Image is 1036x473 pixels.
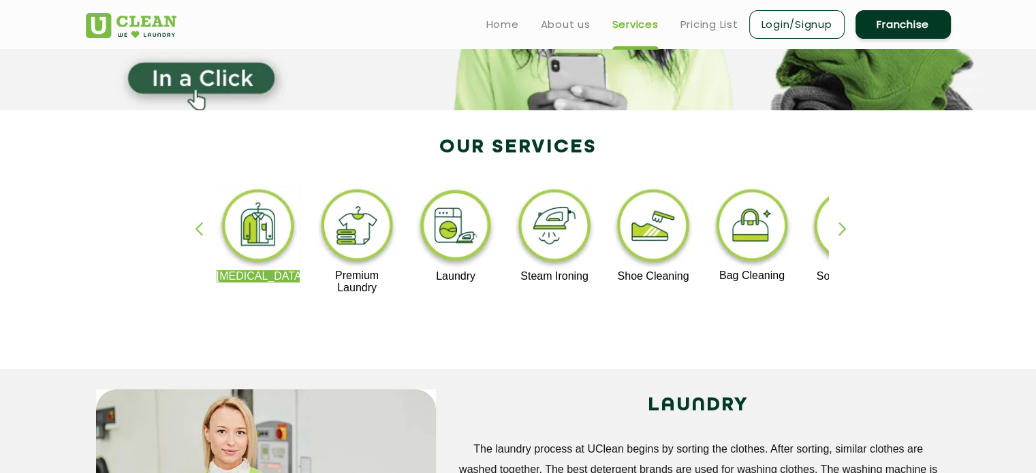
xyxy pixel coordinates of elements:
p: [MEDICAL_DATA] [217,270,300,282]
img: UClean Laundry and Dry Cleaning [86,13,176,38]
p: Bag Cleaning [710,270,794,282]
a: Pricing List [680,16,738,33]
a: About us [541,16,591,33]
a: Home [486,16,519,33]
a: Services [612,16,659,33]
img: sofa_cleaning_11zon.webp [809,186,892,270]
p: Laundry [414,270,498,282]
p: Premium Laundry [315,270,399,294]
img: laundry_cleaning_11zon.webp [414,186,498,270]
h2: LAUNDRY [456,389,941,422]
a: Franchise [856,10,951,39]
img: dry_cleaning_11zon.webp [217,186,300,270]
p: Steam Ironing [513,270,597,282]
img: steam_ironing_11zon.webp [513,186,597,270]
p: Shoe Cleaning [612,270,695,282]
a: Login/Signup [749,10,845,39]
img: shoe_cleaning_11zon.webp [612,186,695,270]
img: premium_laundry_cleaning_11zon.webp [315,186,399,270]
img: bag_cleaning_11zon.webp [710,186,794,270]
p: Sofa Cleaning [809,270,892,282]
